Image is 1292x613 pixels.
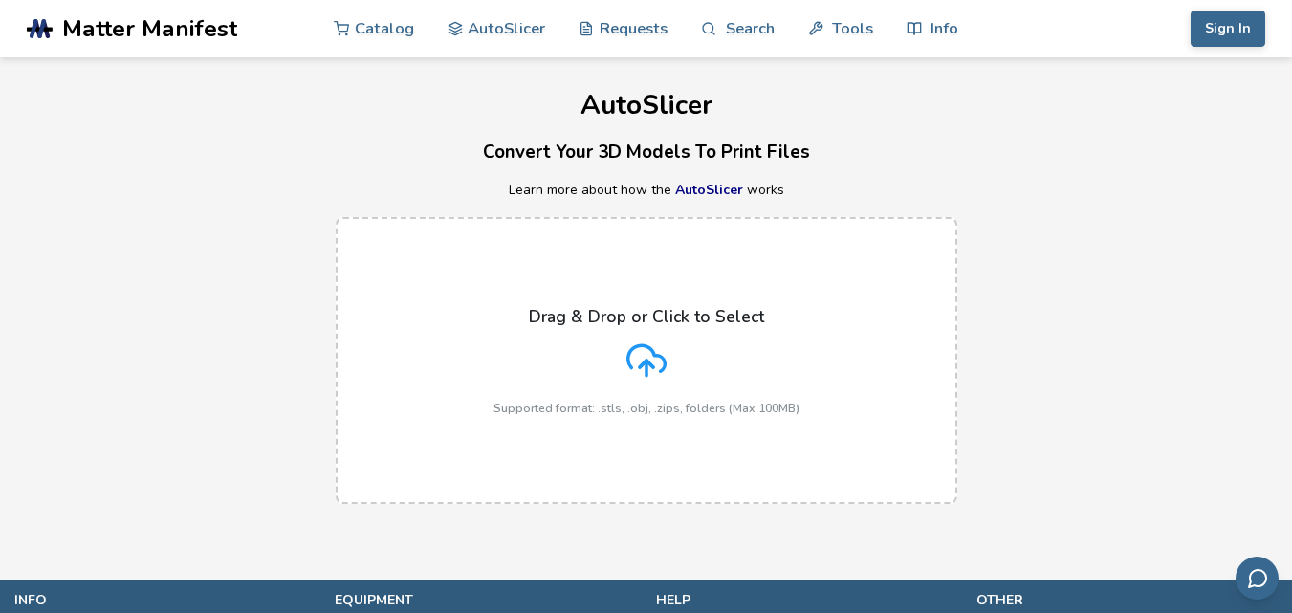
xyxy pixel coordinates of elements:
a: AutoSlicer [675,181,743,199]
p: info [14,590,316,610]
p: Supported format: .stls, .obj, .zips, folders (Max 100MB) [493,402,799,415]
span: Matter Manifest [62,15,237,42]
button: Sign In [1191,11,1265,47]
p: Drag & Drop or Click to Select [529,307,764,326]
p: equipment [335,590,636,610]
p: help [656,590,957,610]
button: Send feedback via email [1236,557,1279,600]
p: other [976,590,1278,610]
